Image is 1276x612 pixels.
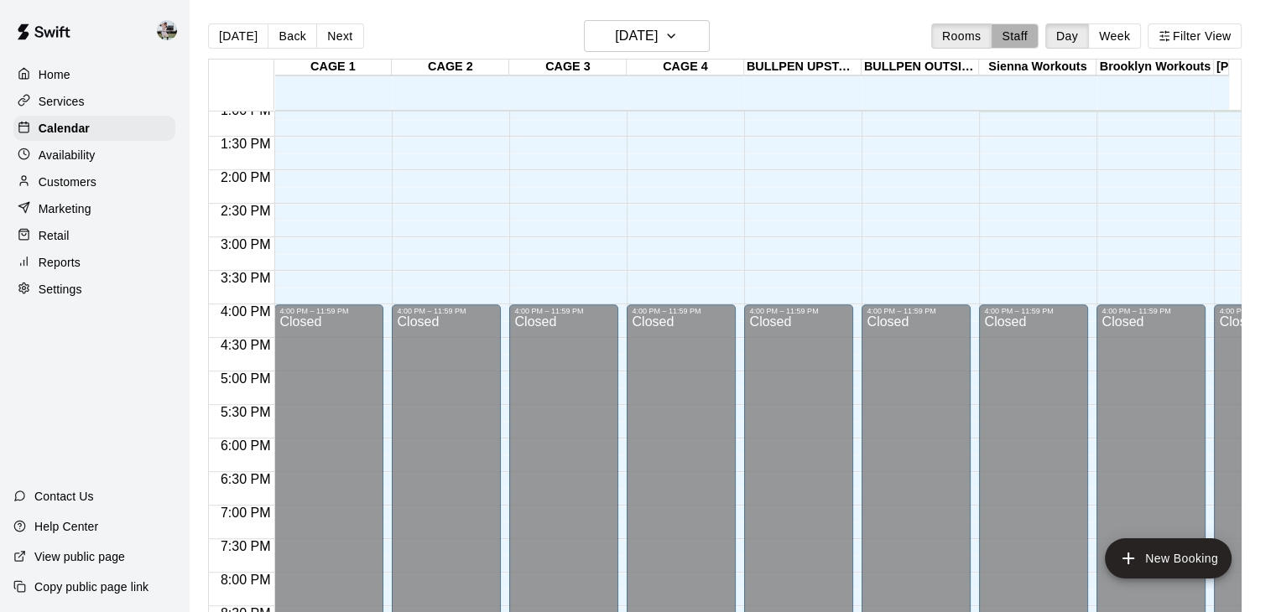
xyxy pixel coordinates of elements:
[279,307,378,315] div: 4:00 PM – 11:59 PM
[216,573,275,587] span: 8:00 PM
[39,200,91,217] p: Marketing
[34,548,125,565] p: View public page
[274,60,392,75] div: CAGE 1
[1088,23,1141,49] button: Week
[216,405,275,419] span: 5:30 PM
[984,307,1083,315] div: 4:00 PM – 11:59 PM
[216,506,275,520] span: 7:00 PM
[216,304,275,319] span: 4:00 PM
[39,174,96,190] p: Customers
[13,89,175,114] a: Services
[744,60,862,75] div: BULLPEN UPSTAIRS
[1148,23,1242,49] button: Filter View
[991,23,1039,49] button: Staff
[13,169,175,194] a: Customers
[316,23,363,49] button: Next
[931,23,992,49] button: Rooms
[13,250,175,275] a: Reports
[615,24,658,48] h6: [DATE]
[216,204,275,218] span: 2:30 PM
[39,120,90,137] p: Calendar
[34,488,94,505] p: Contact Us
[749,307,848,315] div: 4:00 PM – 11:59 PM
[39,227,70,244] p: Retail
[216,472,275,486] span: 6:30 PM
[509,60,627,75] div: CAGE 3
[1102,307,1200,315] div: 4:00 PM – 11:59 PM
[13,62,175,87] a: Home
[157,20,177,40] img: Matt Hill
[13,143,175,168] a: Availability
[867,307,966,315] div: 4:00 PM – 11:59 PM
[216,338,275,352] span: 4:30 PM
[13,223,175,248] a: Retail
[216,438,275,453] span: 6:00 PM
[1105,538,1232,578] button: add
[584,20,710,52] button: [DATE]
[216,271,275,285] span: 3:30 PM
[268,23,317,49] button: Back
[39,66,70,83] p: Home
[979,60,1096,75] div: Sienna Workouts
[39,281,82,298] p: Settings
[216,237,275,252] span: 3:00 PM
[216,371,275,386] span: 5:00 PM
[154,13,189,47] div: Matt Hill
[862,60,979,75] div: BULLPEN OUTSIDE
[627,60,744,75] div: CAGE 4
[13,277,175,302] a: Settings
[13,116,175,141] a: Calendar
[216,539,275,553] span: 7:30 PM
[632,307,731,315] div: 4:00 PM – 11:59 PM
[34,518,98,535] p: Help Center
[13,196,175,221] a: Marketing
[39,147,96,163] p: Availability
[39,93,85,110] p: Services
[39,254,81,271] p: Reports
[208,23,268,49] button: [DATE]
[34,578,148,595] p: Copy public page link
[392,60,509,75] div: CAGE 2
[216,137,275,151] span: 1:30 PM
[397,307,496,315] div: 4:00 PM – 11:59 PM
[1045,23,1089,49] button: Day
[1096,60,1214,75] div: Brooklyn Workouts
[216,170,275,184] span: 2:00 PM
[514,307,613,315] div: 4:00 PM – 11:59 PM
